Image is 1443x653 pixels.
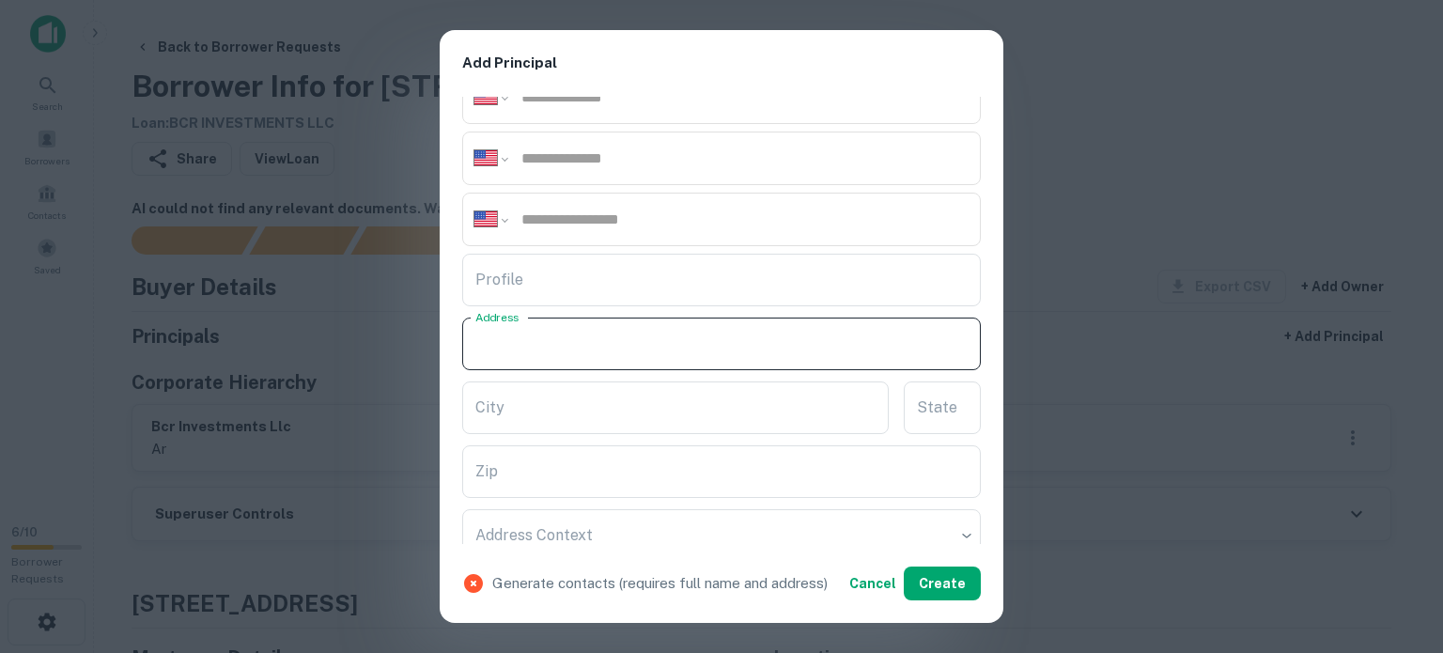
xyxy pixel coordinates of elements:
[842,567,904,600] button: Cancel
[1349,503,1443,593] iframe: Chat Widget
[492,572,828,595] p: Generate contacts (requires full name and address)
[475,309,519,325] label: Address
[904,567,981,600] button: Create
[440,30,1003,97] h2: Add Principal
[462,509,981,562] div: ​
